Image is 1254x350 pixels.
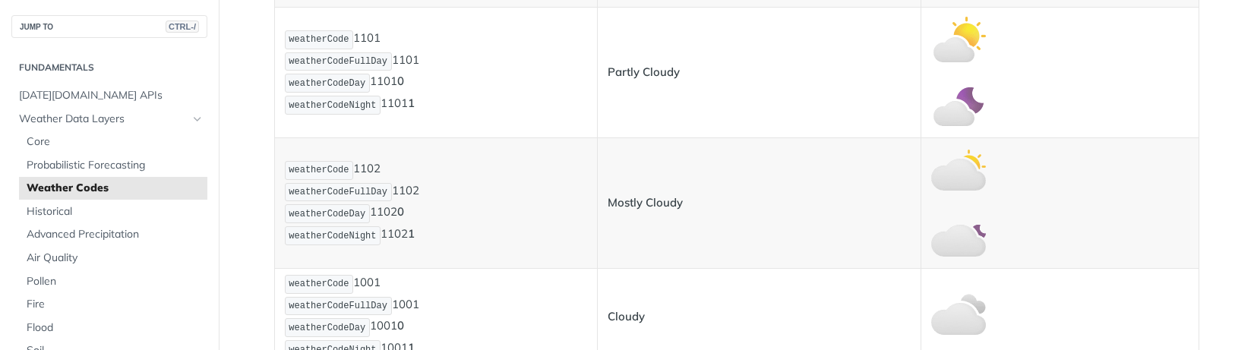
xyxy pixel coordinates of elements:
span: Advanced Precipitation [27,227,204,242]
a: Historical [19,200,207,223]
span: Historical [27,204,204,219]
p: 1101 1101 1101 1101 [285,29,588,116]
span: Expand image [931,228,986,242]
a: Weather Codes [19,177,207,200]
button: Hide subpages for Weather Data Layers [191,113,204,125]
a: Air Quality [19,247,207,270]
a: Advanced Precipitation [19,223,207,246]
span: Weather Codes [27,181,204,196]
a: Weather Data LayersHide subpages for Weather Data Layers [11,108,207,131]
img: cloudy [931,289,986,344]
strong: 0 [397,319,404,333]
strong: 0 [397,205,404,219]
a: Fire [19,293,207,316]
span: Air Quality [27,251,204,266]
img: partly_cloudy_day [931,12,986,67]
a: Probabilistic Forecasting [19,154,207,177]
span: weatherCodeFullDay [289,56,387,67]
span: Pollen [27,274,204,289]
img: mostly_cloudy_night [931,209,986,263]
img: partly_cloudy_night [931,78,986,133]
a: [DATE][DOMAIN_NAME] APIs [11,84,207,107]
span: weatherCode [289,34,349,45]
h2: Fundamentals [11,61,207,74]
span: weatherCodeNight [289,100,376,111]
span: CTRL-/ [166,20,199,33]
span: weatherCodeFullDay [289,187,387,197]
span: Flood [27,320,204,336]
span: Weather Data Layers [19,112,188,127]
strong: 1 [408,227,415,241]
span: weatherCodeNight [289,231,376,241]
strong: Partly Cloudy [608,65,680,79]
span: Probabilistic Forecasting [27,158,204,173]
span: weatherCodeDay [289,78,365,89]
strong: 0 [397,74,404,89]
span: weatherCodeDay [289,323,365,333]
a: Flood [19,317,207,339]
span: [DATE][DOMAIN_NAME] APIs [19,88,204,103]
span: Expand image [931,97,986,112]
img: mostly_cloudy_day [931,143,986,197]
strong: Cloudy [608,309,645,323]
span: Fire [27,297,204,312]
a: Pollen [19,270,207,293]
span: Expand image [931,31,986,46]
p: 1102 1102 1102 1102 [285,159,588,247]
a: Core [19,131,207,153]
button: JUMP TOCTRL-/ [11,15,207,38]
span: Expand image [931,308,986,323]
strong: Mostly Cloudy [608,195,683,210]
span: weatherCode [289,279,349,289]
span: weatherCode [289,165,349,175]
span: Expand image [931,162,986,176]
span: Core [27,134,204,150]
strong: 1 [408,96,415,111]
span: weatherCodeFullDay [289,301,387,311]
span: weatherCodeDay [289,209,365,219]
